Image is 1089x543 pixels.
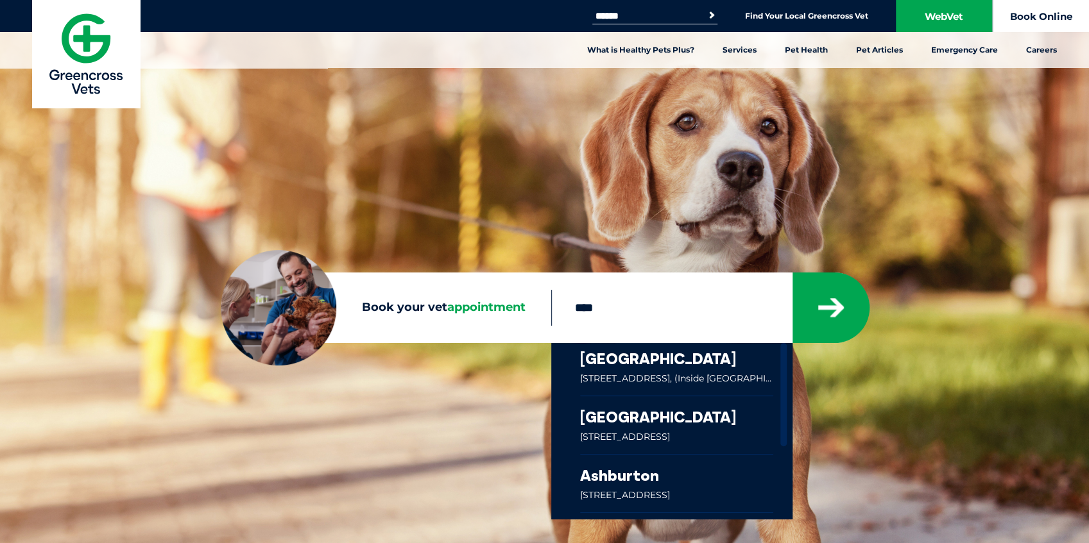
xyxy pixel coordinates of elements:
a: Emergency Care [917,32,1012,68]
a: Services [708,32,771,68]
a: Find Your Local Greencross Vet [745,11,868,21]
a: Pet Articles [842,32,917,68]
button: Search [705,9,718,22]
a: What is Healthy Pets Plus? [573,32,708,68]
a: Careers [1012,32,1071,68]
a: Pet Health [771,32,842,68]
label: Book your vet [221,298,551,317]
span: appointment [447,300,526,314]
